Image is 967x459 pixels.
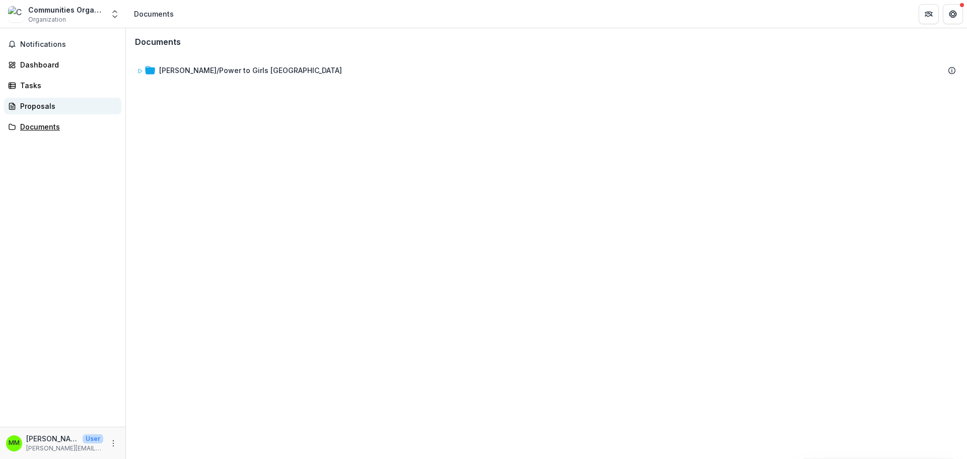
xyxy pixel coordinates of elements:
p: [PERSON_NAME][EMAIL_ADDRESS][DOMAIN_NAME] [26,444,103,453]
button: Notifications [4,36,121,52]
div: Documents [20,121,113,132]
div: [PERSON_NAME]/Power to Girls [GEOGRAPHIC_DATA] [133,61,960,80]
a: Proposals [4,98,121,114]
button: More [107,437,119,449]
a: Dashboard [4,56,121,73]
div: [PERSON_NAME]/Power to Girls [GEOGRAPHIC_DATA] [159,65,342,76]
p: User [83,434,103,443]
div: Documents [134,9,174,19]
a: Documents [4,118,121,135]
h3: Documents [135,37,181,47]
div: Proposals [20,101,113,111]
img: Communities Organizing for Haitian Engagement and Development (COFHED) [8,6,24,22]
div: Madeleine Maceno-Avignon [9,440,20,446]
button: Get Help [943,4,963,24]
span: Organization [28,15,66,24]
button: Partners [919,4,939,24]
p: [PERSON_NAME]-[GEOGRAPHIC_DATA] [26,433,79,444]
div: Communities Organizing for Haitian Engagement and Development (COFHED) [28,5,104,15]
div: Tasks [20,80,113,91]
button: Open entity switcher [108,4,122,24]
a: Tasks [4,77,121,94]
nav: breadcrumb [130,7,178,21]
span: Notifications [20,40,117,49]
div: Dashboard [20,59,113,70]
